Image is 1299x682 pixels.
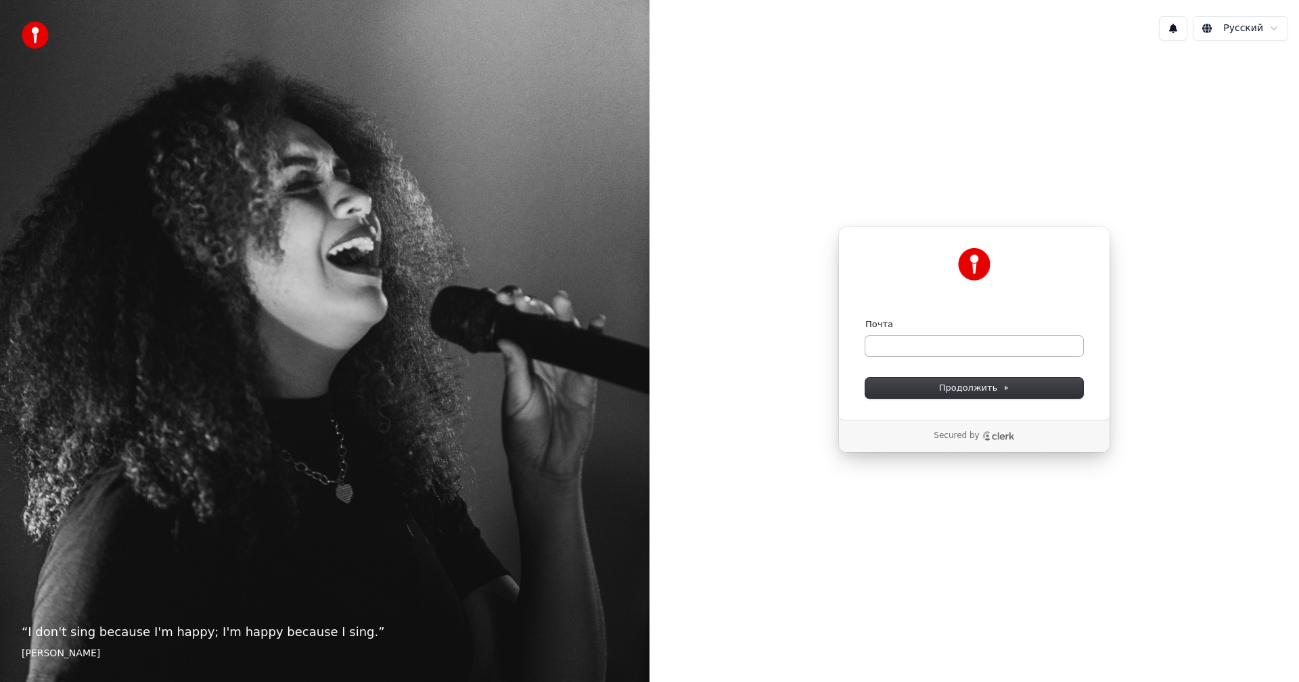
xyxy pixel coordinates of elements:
p: “ I don't sing because I'm happy; I'm happy because I sing. ” [22,623,628,641]
label: Почта [865,318,893,331]
footer: [PERSON_NAME] [22,647,628,660]
span: Продолжить [939,382,1010,394]
img: youka [22,22,49,49]
a: Clerk logo [982,431,1015,441]
button: Продолжить [865,378,1083,398]
img: Youka [958,248,990,281]
p: Secured by [934,431,979,441]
